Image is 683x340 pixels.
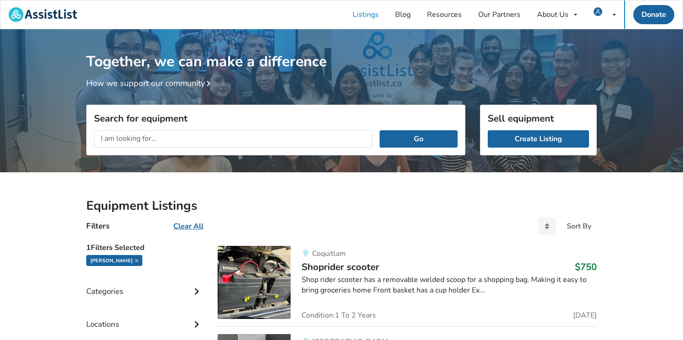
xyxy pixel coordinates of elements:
img: assistlist-logo [9,7,77,22]
a: Create Listing [488,130,589,148]
div: [PERSON_NAME] [86,255,142,266]
img: user icon [594,7,602,16]
u: Clear All [173,221,203,231]
a: Our Partners [470,0,529,29]
h4: Filters [86,221,109,231]
span: Coquitlam [312,249,346,259]
h5: 1 Filters Selected [86,239,203,255]
a: Resources [419,0,470,29]
h3: $750 [575,261,597,273]
div: Locations [86,301,203,334]
span: [DATE] [573,312,597,319]
input: I am looking for... [94,130,372,148]
a: Listings [344,0,387,29]
span: Shoprider scooter [302,260,379,273]
h2: Equipment Listings [86,198,597,214]
div: Sort By [567,223,591,230]
div: Shop rider scooter has a removable welded scoop for a shopping bag. Making it easy to bring groce... [302,275,597,296]
div: Categories [86,268,203,301]
div: About Us [537,11,568,18]
a: Donate [633,5,674,24]
button: Go [380,130,458,148]
a: mobility-shoprider scooterCoquitlamShoprider scooter$750Shop rider scooter has a removable welded... [218,246,597,326]
h3: Search for equipment [94,112,458,124]
h3: Sell equipment [488,112,589,124]
a: Blog [387,0,419,29]
a: How we support our community [86,78,214,89]
h1: Together, we can make a difference [86,29,597,71]
img: mobility-shoprider scooter [218,246,291,319]
span: Condition: 1 To 2 Years [302,312,376,319]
